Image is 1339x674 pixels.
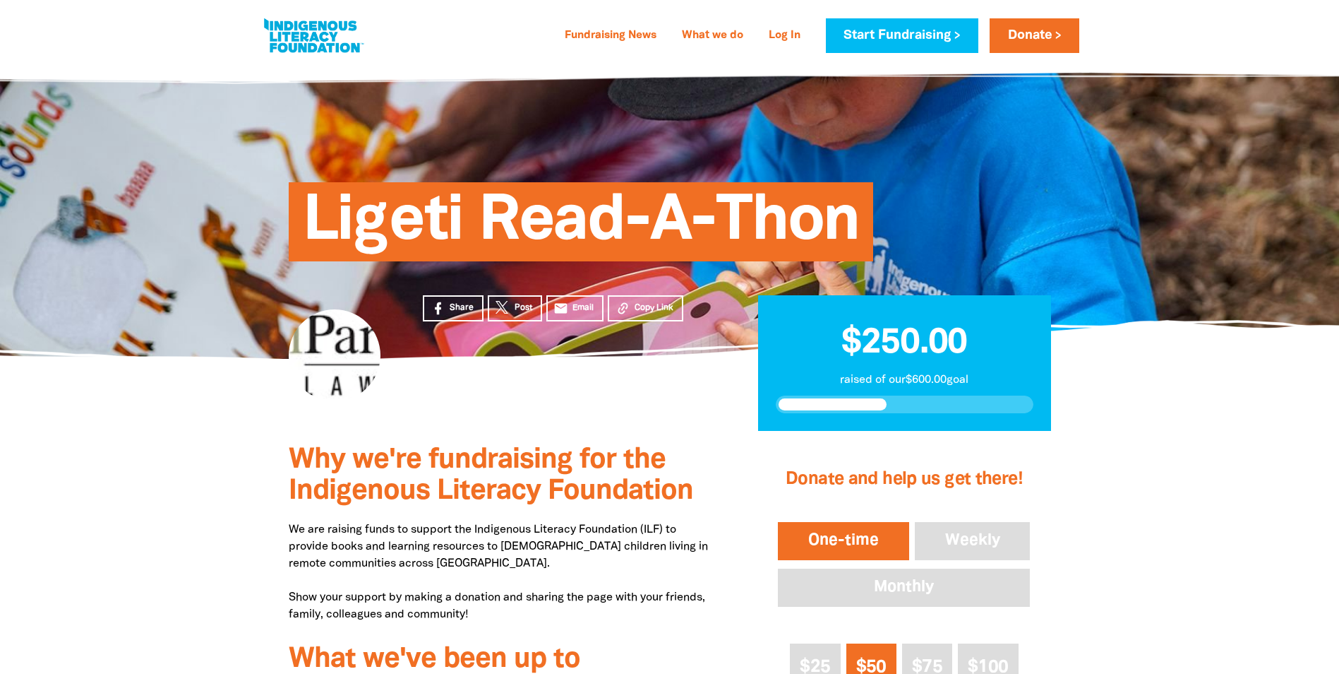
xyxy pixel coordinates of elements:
[775,519,912,563] button: One-time
[423,295,484,321] a: Share
[760,25,809,47] a: Log In
[572,302,594,314] span: Email
[556,25,665,47] a: Fundraising News
[553,301,568,316] i: email
[289,521,716,623] p: We are raising funds to support the Indigenous Literacy Foundation (ILF) to provide books and lea...
[488,295,542,321] a: Post
[990,18,1079,53] a: Donate
[776,372,1033,389] p: raised of our $600.00 goal
[775,451,1033,508] h2: Donate and help us get there!
[289,447,693,504] span: Why we're fundraising for the Indigenous Literacy Foundation
[450,302,474,314] span: Share
[635,302,673,314] span: Copy Link
[608,295,683,321] button: Copy Link
[546,295,604,321] a: emailEmail
[841,327,967,360] span: $250.00
[775,566,1033,610] button: Monthly
[912,519,1033,563] button: Weekly
[303,193,860,261] span: Ligeti Read-A-Thon
[515,302,532,314] span: Post
[826,18,978,53] a: Start Fundraising
[673,25,752,47] a: What we do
